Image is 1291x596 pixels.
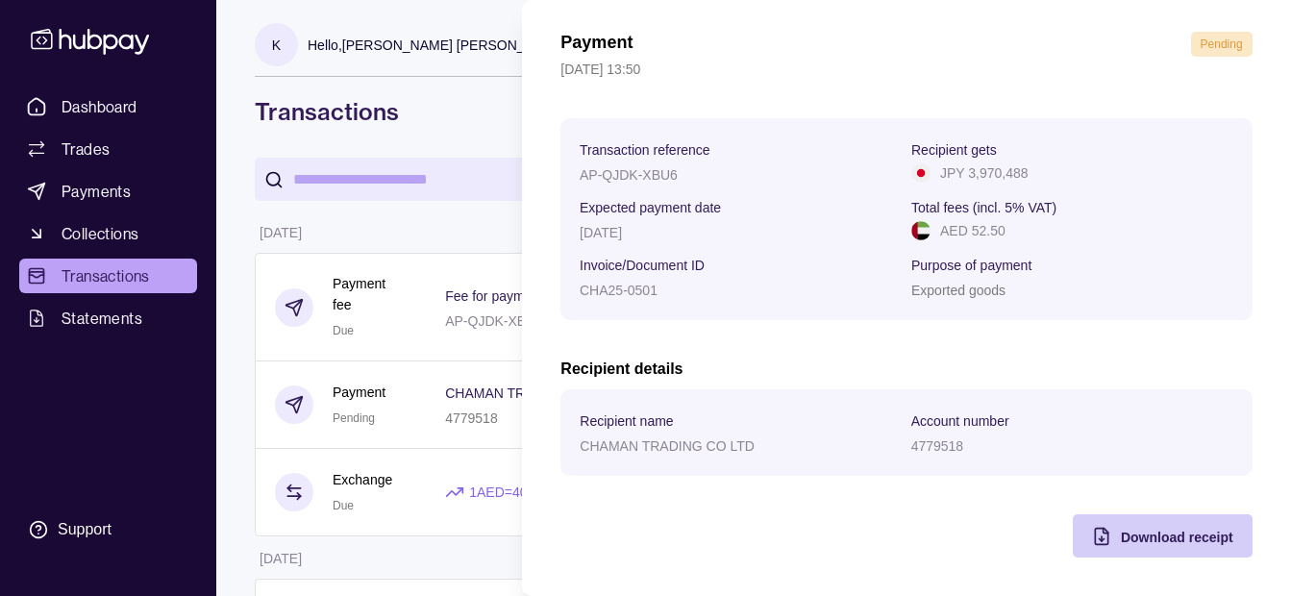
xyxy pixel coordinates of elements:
[911,438,964,454] p: 4779518
[940,220,1005,241] p: AED 52.50
[1121,530,1233,545] span: Download receipt
[580,200,721,215] p: Expected payment date
[580,142,710,158] p: Transaction reference
[911,413,1009,429] p: Account number
[560,32,633,57] h1: Payment
[911,283,1005,298] p: Exported goods
[911,221,931,240] img: ae
[1073,514,1253,558] button: Download receipt
[580,167,678,183] p: AP-QJDK-XBU6
[560,59,1253,80] p: [DATE] 13:50
[580,413,673,429] p: Recipient name
[580,258,705,273] p: Invoice/Document ID
[1201,37,1243,51] span: Pending
[580,225,622,240] p: [DATE]
[580,283,658,298] p: CHA25-0501
[911,200,1056,215] p: Total fees (incl. 5% VAT)
[911,142,997,158] p: Recipient gets
[911,258,1031,273] p: Purpose of payment
[911,163,931,183] img: jp
[940,162,1029,184] p: JPY 3,970,488
[560,359,1253,380] h2: Recipient details
[580,438,755,454] p: CHAMAN TRADING CO LTD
